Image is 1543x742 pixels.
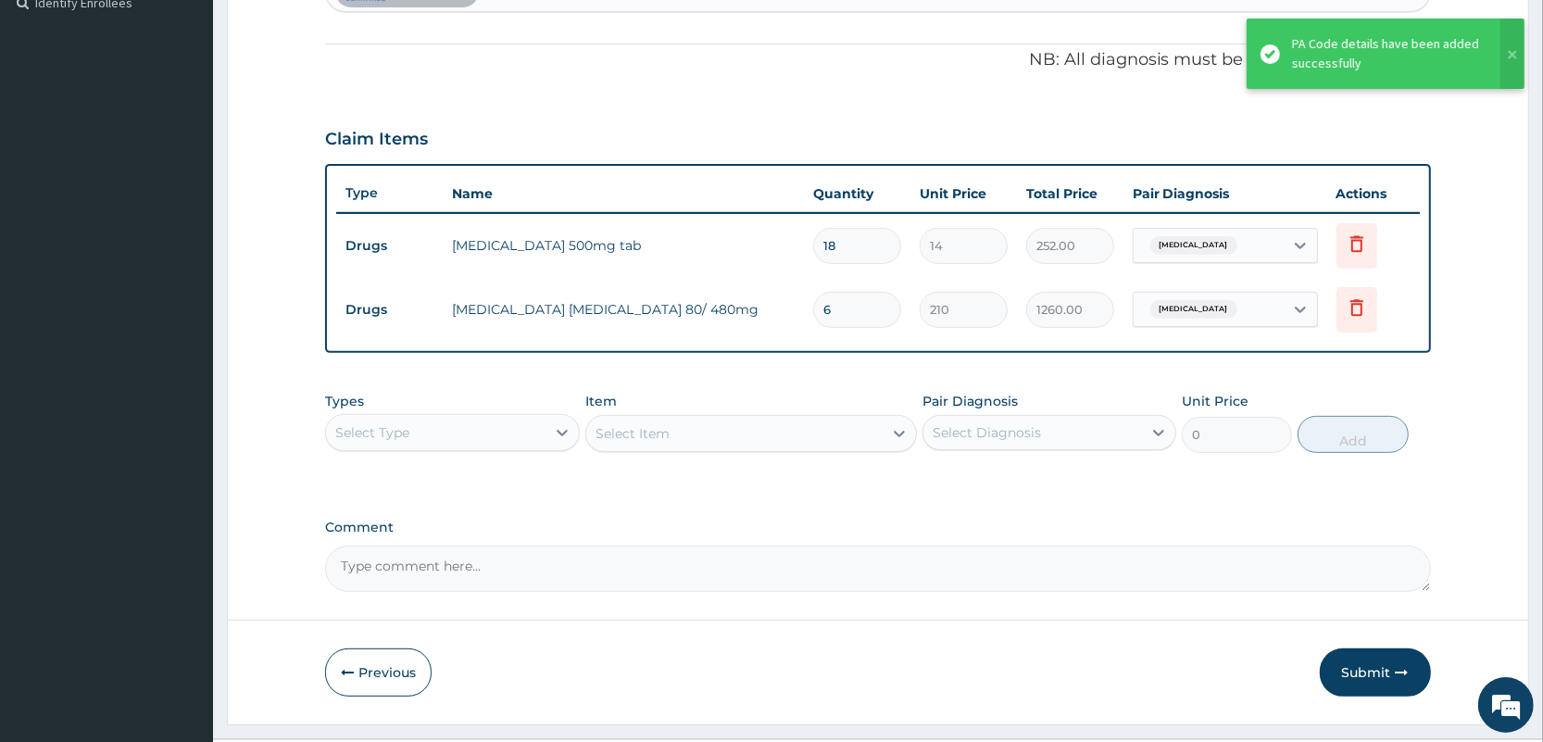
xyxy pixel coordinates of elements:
button: Add [1298,416,1408,453]
label: Comment [325,520,1430,535]
button: Submit [1320,648,1431,697]
th: Unit Price [910,175,1017,212]
div: PA Code details have been added successfully [1292,34,1483,73]
td: [MEDICAL_DATA] 500mg tab [443,227,803,264]
th: Pair Diagnosis [1123,175,1327,212]
div: Minimize live chat window [304,9,348,54]
span: [MEDICAL_DATA] [1150,236,1237,255]
th: Total Price [1017,175,1123,212]
button: Previous [325,648,432,697]
td: Drugs [336,293,443,327]
span: [MEDICAL_DATA] [1150,300,1237,319]
label: Item [585,392,617,410]
label: Unit Price [1182,392,1248,410]
p: NB: All diagnosis must be linked to a claim item [325,48,1430,72]
div: Select Diagnosis [933,423,1041,442]
td: Drugs [336,229,443,263]
img: d_794563401_company_1708531726252_794563401 [34,93,75,139]
th: Quantity [804,175,910,212]
textarea: Type your message and hit 'Enter' [9,506,353,571]
label: Types [325,394,364,409]
div: Select Type [335,423,409,442]
td: [MEDICAL_DATA] [MEDICAL_DATA] 80/ 480mg [443,291,803,328]
th: Name [443,175,803,212]
h3: Claim Items [325,130,428,150]
span: We're online! [107,233,256,421]
th: Actions [1327,175,1420,212]
label: Pair Diagnosis [922,392,1018,410]
th: Type [336,176,443,210]
div: Chat with us now [96,104,311,128]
